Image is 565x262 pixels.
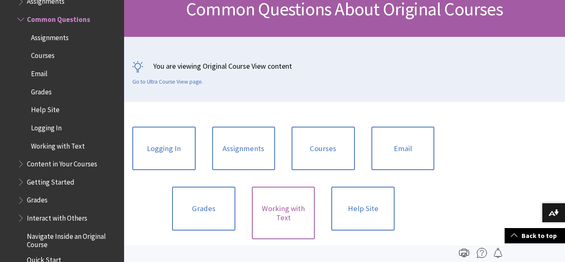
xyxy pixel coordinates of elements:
a: Back to top [505,228,565,243]
a: Working with Text [252,187,315,239]
span: Logging In [31,121,62,132]
span: Grades [31,85,52,96]
a: Courses [292,127,355,171]
span: Interact with Others [27,211,87,222]
span: Courses [31,49,55,60]
a: Go to Ultra Course View page. [132,78,203,86]
span: Assignments [31,31,69,42]
span: Working with Text [31,139,85,150]
span: Email [31,67,48,78]
span: Grades [27,193,48,204]
a: Logging In [132,127,196,171]
p: You are viewing Original Course View content [132,61,557,71]
img: More help [477,248,487,258]
a: Email [371,127,435,171]
a: Assignments [212,127,275,171]
a: Help Site [331,187,395,231]
span: Help Site [31,103,60,114]
img: Print [459,248,469,258]
span: Common Questions [27,12,90,24]
img: Follow this page [493,248,503,258]
span: Content in Your Courses [27,157,97,168]
span: Getting Started [27,175,74,186]
a: Grades [172,187,235,231]
span: Navigate Inside an Original Course [27,229,118,249]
